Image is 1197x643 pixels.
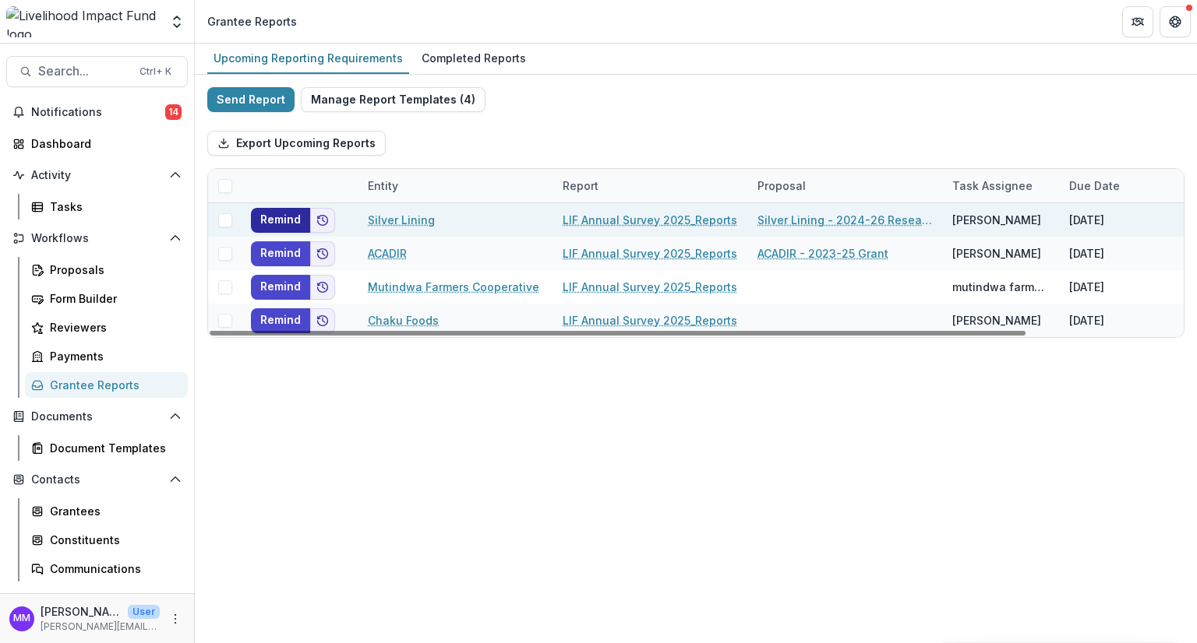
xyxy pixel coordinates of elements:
div: Form Builder [50,290,175,307]
span: Notifications [31,106,165,119]
div: Constituents [50,532,175,548]
div: Task Assignee [943,169,1060,202]
div: [PERSON_NAME] [952,312,1041,329]
button: Partners [1122,6,1153,37]
button: More [166,610,185,628]
a: Constituents [25,527,188,553]
button: Open Workflows [6,226,188,251]
a: Payments [25,343,188,369]
a: Tasks [25,194,188,220]
button: Open Contacts [6,467,188,492]
div: Proposal [748,169,943,202]
div: [PERSON_NAME] [952,245,1041,262]
a: Reviewers [25,314,188,340]
a: LIF Annual Survey 2025_Reports [563,312,737,329]
a: Proposals [25,257,188,283]
div: [PERSON_NAME] [952,212,1041,228]
a: Upcoming Reporting Requirements [207,44,409,74]
div: Grantees [50,503,175,519]
a: LIF Annual Survey 2025_Reports [563,279,737,295]
span: Contacts [31,473,163,487]
button: Open Activity [6,163,188,188]
a: Grantee Reports [25,372,188,398]
a: Document Templates [25,435,188,461]
p: User [128,605,160,619]
a: Chaku Foods [368,312,439,329]
div: Document Templates [50,440,175,456]
div: Proposal [748,177,815,194]
a: ACADIR - 2023-25 Grant [757,245,888,262]
a: Completed Reports [415,44,532,74]
button: Remind [251,308,310,333]
button: Open entity switcher [166,6,188,37]
div: [DATE] [1060,203,1177,237]
button: Add to friends [310,308,335,333]
div: Dashboard [31,135,175,152]
div: mutindwa farmers <[EMAIL_ADDRESS][DOMAIN_NAME]> [952,279,1050,295]
button: Get Help [1160,6,1191,37]
button: Remind [251,241,310,266]
span: 14 [165,104,182,120]
button: Send Report [207,87,295,112]
span: Workflows [31,232,163,245]
div: Due Date [1060,177,1129,194]
div: Report [553,169,748,202]
button: Notifications14 [6,100,188,125]
div: Entity [358,169,553,202]
button: Add to friends [310,275,335,300]
div: Reviewers [50,319,175,336]
div: Grantee Reports [207,13,297,30]
a: LIF Annual Survey 2025_Reports [563,212,737,228]
a: Dashboard [6,131,188,156]
div: Task Assignee [943,177,1042,194]
div: Grantee Reports [50,377,175,393]
div: Due Date [1060,169,1177,202]
span: Activity [31,169,163,182]
div: Ctrl + K [136,63,175,80]
a: LIF Annual Survey 2025_Reports [563,245,737,262]
div: [DATE] [1060,270,1177,304]
img: Livelihood Impact Fund logo [6,6,160,37]
button: Remind [251,275,310,300]
span: Documents [31,410,163,423]
p: [PERSON_NAME] [41,603,122,620]
div: Communications [50,560,175,577]
a: Form Builder [25,286,188,311]
a: Grantees [25,498,188,524]
a: ACADIR [368,245,407,262]
div: [DATE] [1060,304,1177,337]
button: Export Upcoming Reports [207,131,386,156]
a: Silver Lining - 2024-26 Research Grant [757,212,934,228]
a: Communications [25,556,188,582]
div: Tasks [50,199,175,215]
nav: breadcrumb [201,10,303,33]
div: Upcoming Reporting Requirements [207,47,409,69]
button: Add to friends [310,241,335,266]
button: Add to friends [310,208,335,233]
button: Open Data & Reporting [6,588,188,613]
div: Completed Reports [415,47,532,69]
div: Proposals [50,262,175,278]
a: Mutindwa Farmers Cooperative [368,279,539,295]
div: Miriam Mwangi [13,613,30,624]
div: Payments [50,348,175,364]
p: [PERSON_NAME][EMAIL_ADDRESS][DOMAIN_NAME] [41,620,160,634]
div: Entity [358,177,408,194]
div: Report [553,177,608,194]
div: [DATE] [1060,237,1177,270]
button: Search... [6,56,188,87]
a: Silver Lining [368,212,435,228]
button: Remind [251,208,310,233]
span: Search... [38,64,130,79]
button: Manage Report Templates (4) [301,87,486,112]
button: Open Documents [6,404,188,429]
